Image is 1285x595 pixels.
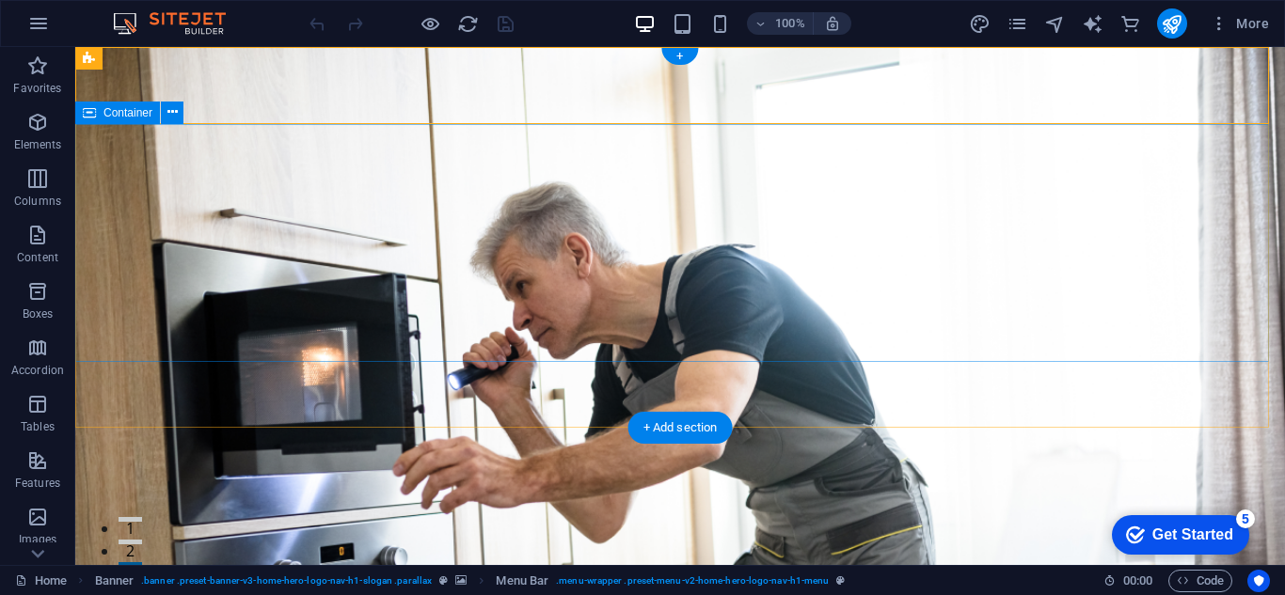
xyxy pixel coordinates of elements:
span: More [1210,14,1269,33]
p: Images [19,532,57,547]
button: publish [1157,8,1187,39]
span: Click to select. Double-click to edit [95,570,135,592]
div: Get Started [56,21,136,38]
button: design [969,12,992,35]
p: Columns [14,194,61,209]
span: 00 00 [1123,570,1152,592]
button: 100% [747,12,814,35]
p: Content [17,250,58,265]
button: Click here to leave preview mode and continue editing [419,12,441,35]
span: Code [1177,570,1224,592]
span: . menu-wrapper .preset-menu-v2-home-hero-logo-nav-h1-menu [556,570,829,592]
i: AI Writer [1082,13,1103,35]
nav: breadcrumb [95,570,846,592]
button: reload [456,12,479,35]
button: 3 [43,515,67,520]
button: Usercentrics [1247,570,1270,592]
i: Design (Ctrl+Alt+Y) [969,13,991,35]
i: Navigator [1044,13,1066,35]
button: More [1202,8,1277,39]
p: Tables [21,419,55,434]
div: 5 [139,4,158,23]
button: pages [1007,12,1029,35]
div: + Add section [628,412,733,444]
p: Favorites [13,81,61,96]
button: navigator [1044,12,1067,35]
span: Click to select. Double-click to edit [496,570,548,592]
i: Pages (Ctrl+Alt+S) [1007,13,1028,35]
i: Publish [1161,13,1182,35]
i: Reload page [457,13,479,35]
div: Get Started 5 items remaining, 0% complete [15,9,152,49]
img: Editor Logo [108,12,249,35]
p: Boxes [23,306,54,321]
p: Accordion [11,363,64,378]
h6: Session time [1103,570,1153,592]
i: On resize automatically adjust zoom level to fit chosen device. [824,15,841,32]
div: + [661,48,698,65]
button: Code [1168,570,1232,592]
p: Features [15,476,60,491]
i: Commerce [1119,13,1141,35]
button: commerce [1119,12,1142,35]
i: This element is a customizable preset [836,575,845,586]
button: text_generator [1082,12,1104,35]
button: 1 [43,470,67,475]
p: Elements [14,137,62,152]
span: Container [103,107,152,118]
span: : [1136,573,1139,587]
button: 2 [43,493,67,497]
h6: 100% [775,12,805,35]
span: . banner .preset-banner-v3-home-hero-logo-nav-h1-slogan .parallax [141,570,432,592]
i: This element contains a background [455,575,467,586]
i: This element is a customizable preset [439,575,448,586]
a: Click to cancel selection. Double-click to open Pages [15,570,67,592]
